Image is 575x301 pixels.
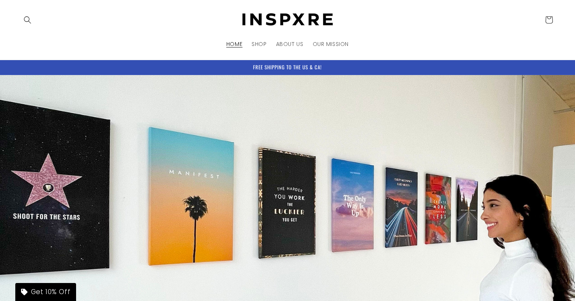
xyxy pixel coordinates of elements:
[276,41,304,47] span: ABOUT US
[19,60,556,75] div: Announcement
[19,11,36,28] summary: Search
[247,36,271,52] a: SHOP
[271,36,308,52] a: ABOUT US
[222,36,247,52] a: HOME
[253,63,322,71] span: FREE SHIPPING TO THE US & CA!
[252,41,266,47] span: SHOP
[308,36,354,52] a: OUR MISSION
[15,283,76,301] div: Get 10% Off
[231,8,344,32] a: INSPXRE
[234,11,341,29] img: INSPXRE
[226,41,242,47] span: HOME
[313,41,349,47] span: OUR MISSION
